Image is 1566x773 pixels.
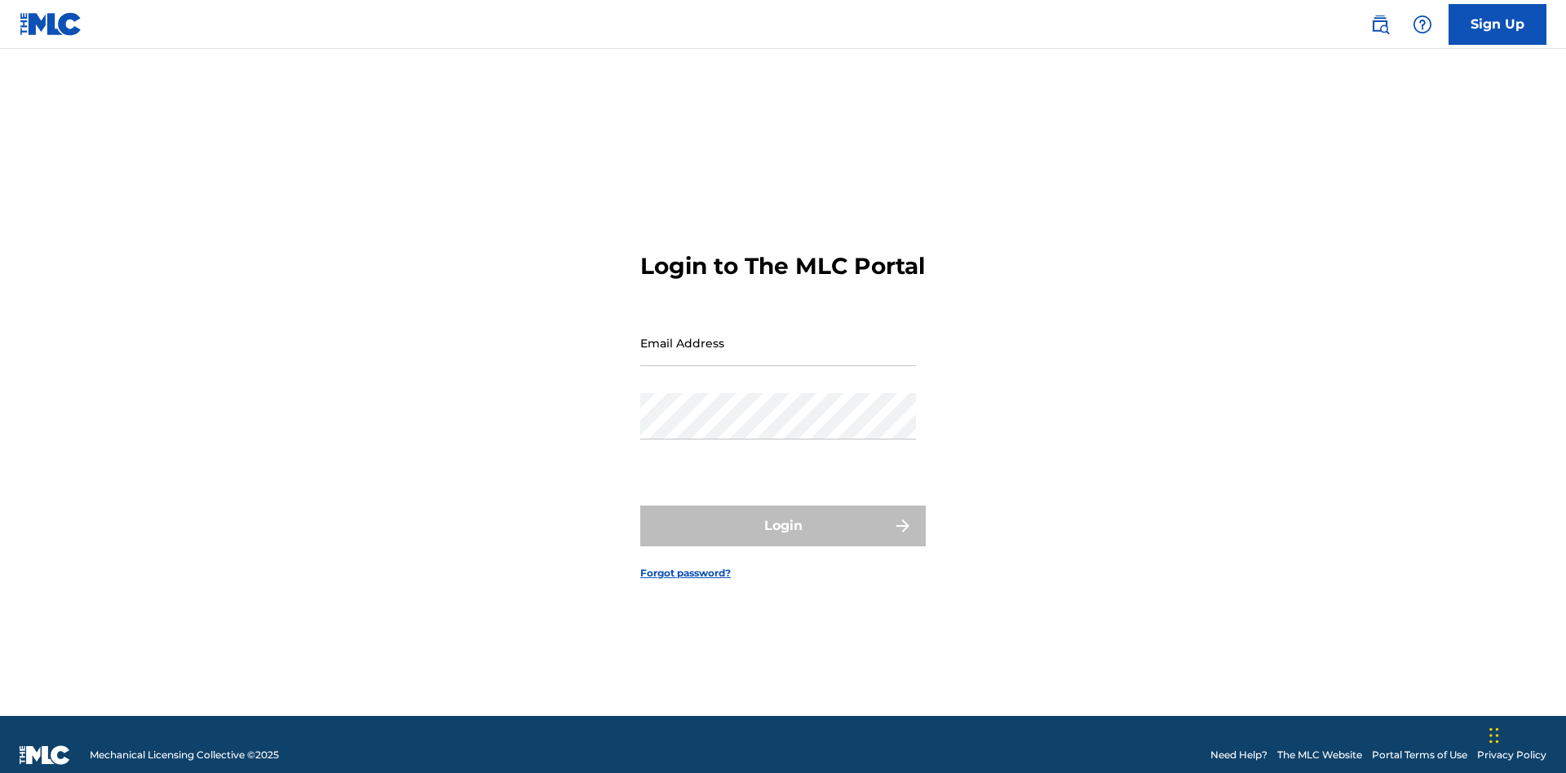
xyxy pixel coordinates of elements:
iframe: Chat Widget [1484,695,1566,773]
img: help [1413,15,1432,34]
div: Drag [1489,711,1499,760]
a: Privacy Policy [1477,748,1546,762]
a: Forgot password? [640,566,731,581]
h3: Login to The MLC Portal [640,252,925,280]
a: The MLC Website [1277,748,1362,762]
img: logo [20,745,70,765]
a: Need Help? [1210,748,1267,762]
a: Portal Terms of Use [1372,748,1467,762]
div: Help [1406,8,1439,41]
span: Mechanical Licensing Collective © 2025 [90,748,279,762]
img: search [1370,15,1390,34]
img: MLC Logo [20,12,82,36]
a: Public Search [1364,8,1396,41]
a: Sign Up [1449,4,1546,45]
